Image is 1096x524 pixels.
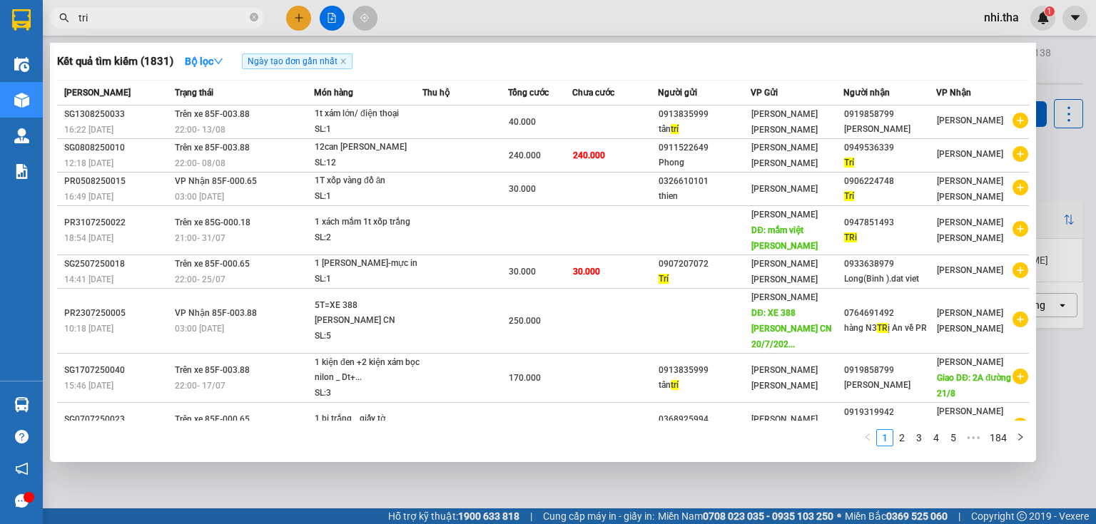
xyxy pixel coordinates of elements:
span: 22:00 - 08/08 [175,158,225,168]
div: thiên đại [PERSON_NAME] [844,420,935,450]
span: [PERSON_NAME] [937,406,1003,416]
div: 1 bị trắng _ giấy tờ [315,411,422,427]
div: PR2307250005 [64,306,171,321]
img: solution-icon [14,164,29,179]
div: 1t xám lớn/ điện thoại [315,106,422,122]
strong: Bộ lọc [185,56,223,67]
div: PR3107250022 [64,215,171,230]
div: 0919858799 [844,107,935,122]
span: Thu hộ [422,88,450,98]
li: 184 [985,429,1012,446]
span: 14:41 [DATE] [64,274,113,284]
div: 0919319942 [844,405,935,420]
div: thien [659,189,750,204]
span: TR [877,323,888,333]
span: plus-circle [1013,180,1028,195]
div: SL: 12 [315,155,422,171]
span: 22:00 - 13/08 [175,125,225,135]
span: 22:00 - 25/07 [175,274,225,284]
span: Trạng thái [175,88,213,98]
div: 0907207072 [659,257,750,272]
div: 1 kiện đen +2 kiện xám bọc nilon _ Dt+... [315,355,422,386]
span: Trí [844,158,854,168]
span: 12:18 [DATE] [64,158,113,168]
span: 10:18 [DATE] [64,324,113,334]
button: right [1012,429,1029,446]
span: Người gửi [658,88,697,98]
span: [PERSON_NAME] [937,149,1003,159]
li: 5 [945,429,962,446]
span: plus-circle [1013,418,1028,433]
span: 250.000 [509,316,541,326]
span: Trên xe 85G-000.18 [175,217,250,227]
span: plus-circle [1013,262,1028,278]
span: 30.000 [509,184,536,194]
button: Bộ lọcdown [173,50,235,73]
span: Trí [659,274,669,284]
span: ••• [962,429,985,446]
span: Trí [844,191,854,201]
span: [PERSON_NAME] [751,210,818,220]
div: SL: 1 [315,122,422,138]
img: logo-vxr [12,9,31,31]
span: close-circle [250,13,258,21]
span: Tổng cước [508,88,549,98]
span: plus-circle [1013,369,1028,384]
span: [PERSON_NAME] [PERSON_NAME] [751,109,818,135]
div: 0947851493 [844,215,935,230]
div: 0913835999 [659,363,750,378]
span: trí [671,380,679,390]
span: [PERSON_NAME] [PERSON_NAME] [751,143,818,168]
span: Trên xe 85F-000.65 [175,259,250,269]
span: [PERSON_NAME] [64,88,131,98]
a: 1 [877,430,893,446]
span: close-circle [250,11,258,25]
div: SL: 2 [315,230,422,246]
span: TRi [844,232,857,242]
div: SG0808250010 [64,140,171,155]
span: 170.000 [509,373,541,383]
div: 0326610101 [659,174,750,189]
div: SG1308250033 [64,107,171,122]
div: 1 xách mắm 1t xốp trắng [315,215,422,230]
span: [PERSON_NAME] [PERSON_NAME] [937,308,1003,334]
span: Ngày tạo đơn gần nhất [242,53,352,69]
span: Trên xe 85F-000.65 [175,414,250,424]
a: 4 [928,430,944,446]
input: Tìm tên, số ĐT hoặc mã đơn [78,10,247,26]
span: question-circle [15,430,29,443]
span: [PERSON_NAME] [PERSON_NAME] [937,176,1003,202]
span: [PERSON_NAME] [PERSON_NAME] [751,365,818,391]
span: VP Gửi [751,88,778,98]
img: warehouse-icon [14,93,29,108]
li: Next 5 Pages [962,429,985,446]
div: SL: 1 [315,189,422,205]
li: Previous Page [859,429,876,446]
span: [PERSON_NAME] [937,265,1003,275]
div: 0919858799 [844,363,935,378]
span: 16:49 [DATE] [64,192,113,202]
span: Trên xe 85F-003.88 [175,109,250,119]
div: SG0707250023 [64,412,171,427]
span: search [59,13,69,23]
span: VP Nhận 85F-003.88 [175,308,257,318]
li: 4 [928,429,945,446]
div: 0368925994 [659,412,750,427]
span: left [863,433,872,441]
span: DĐ: XE 388 [PERSON_NAME] CN 20/7/202... [751,308,832,349]
div: SL: 3 [315,386,422,401]
div: 1T xốp vàng đồ ăn [315,173,422,189]
div: 0906224748 [844,174,935,189]
img: warehouse-icon [14,397,29,412]
span: 03:00 [DATE] [175,192,224,202]
a: 184 [985,430,1011,446]
div: 0764691492 [844,306,935,321]
span: 18:54 [DATE] [64,233,113,243]
span: [PERSON_NAME] [PERSON_NAME] [937,217,1003,243]
button: left [859,429,876,446]
span: message [15,494,29,508]
span: 30.000 [509,267,536,277]
h3: Kết quả tìm kiếm ( 1831 ) [57,54,173,69]
div: [PERSON_NAME] [844,378,935,393]
span: 16:22 [DATE] [64,125,113,135]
